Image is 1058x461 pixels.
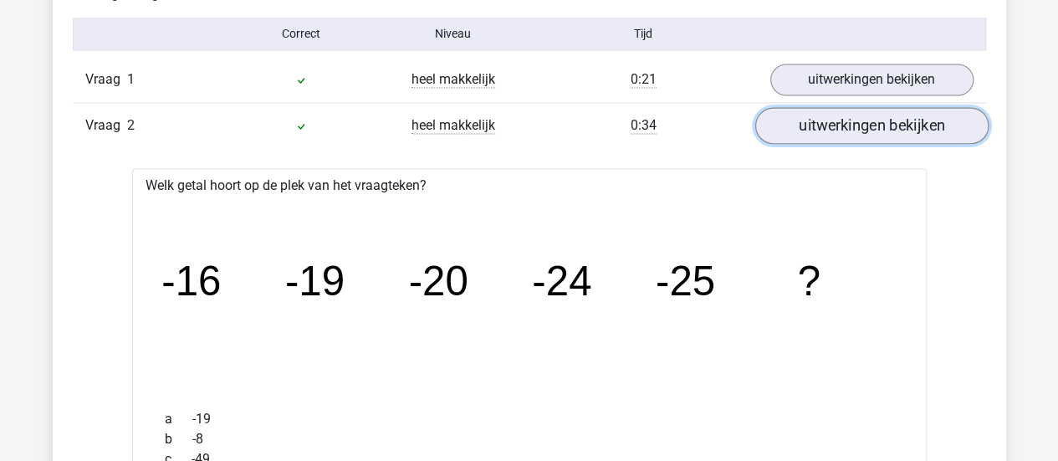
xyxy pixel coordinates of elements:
span: a [165,408,192,428]
div: -8 [152,428,907,448]
span: 0:34 [631,117,657,134]
a: uitwerkingen bekijken [770,64,974,95]
tspan: -24 [532,258,591,304]
a: uitwerkingen bekijken [754,107,988,144]
tspan: -25 [655,258,714,304]
div: -19 [152,408,907,428]
tspan: -20 [408,258,468,304]
div: Tijd [529,25,757,43]
span: 2 [127,117,135,133]
span: b [165,428,192,448]
tspan: -16 [161,258,221,304]
span: 0:21 [631,71,657,88]
span: Vraag [85,69,127,90]
tspan: -19 [284,258,344,304]
tspan: ? [797,258,820,304]
span: heel makkelijk [411,117,495,134]
span: heel makkelijk [411,71,495,88]
span: 1 [127,71,135,87]
div: Niveau [377,25,529,43]
div: Correct [225,25,377,43]
span: Vraag [85,115,127,136]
